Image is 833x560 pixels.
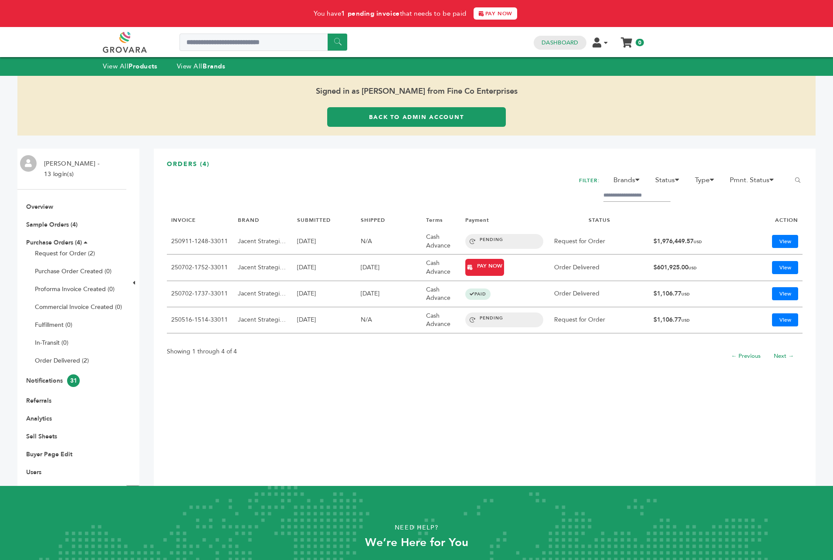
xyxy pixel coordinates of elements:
li: Brands [609,175,649,190]
a: Buyer Page Edit [26,450,72,458]
td: $1,106.77 [649,281,745,307]
a: Order Delivered (2) [35,356,89,365]
img: profile.png [20,155,37,172]
td: Order Delivered [550,281,650,307]
a: Fulfillment (0) [35,321,72,329]
strong: Products [129,62,157,71]
a: Referrals [26,397,51,405]
td: Cash Advance [422,255,461,281]
span: PAID [465,288,491,300]
td: $601,925.00 [649,255,745,281]
a: Commercial Invoice Created (0) [35,303,122,311]
a: PAY NOW [465,259,504,276]
td: Jacent Strategic Manufacturing, LLC [234,255,293,281]
a: 250702-1752-33011 [171,263,228,272]
td: Order Delivered [550,255,650,281]
strong: Brands [203,62,225,71]
td: Jacent Strategic Manufacturing, LLC [234,307,293,333]
th: ACTION [745,212,803,228]
a: Analytics [26,414,52,423]
input: Search a product or brand... [179,34,347,51]
a: PAY NOW [474,7,517,20]
td: $1,976,449.57 [649,228,745,255]
span: USD [694,239,702,244]
a: View AllBrands [177,62,226,71]
a: 250911-1248-33011 [171,237,228,245]
a: Purchase Order Created (0) [35,267,112,275]
td: Cash Advance [422,228,461,255]
a: Next → [774,352,794,360]
th: STATUS [550,212,650,228]
a: Payment [465,217,489,224]
a: View [772,313,798,326]
span: Signed in as [PERSON_NAME] from Fine Co Enterprises [17,76,816,107]
td: Jacent Strategic Manufacturing, LLC [234,281,293,307]
li: Status [651,175,689,190]
a: Back to Admin Account [327,107,506,127]
a: ← Previous [731,352,761,360]
p: Showing 1 through 4 of 4 [167,346,237,357]
td: [DATE] [293,281,356,307]
a: 250516-1514-33011 [171,316,228,324]
a: 250702-1737-33011 [171,289,228,298]
a: Sell Sheets [26,432,57,441]
span: USD [681,292,690,297]
strong: 1 pending invoice [341,9,400,18]
span: USD [681,318,690,323]
td: [DATE] [293,307,356,333]
td: N/A [356,307,422,333]
a: SUBMITTED [297,217,331,224]
li: [PERSON_NAME] - 13 login(s) [40,159,102,180]
a: Users [26,468,41,476]
h2: FILTER: [579,175,600,187]
a: View [772,287,798,300]
a: My Cart [622,35,632,44]
a: Proforma Invoice Created (0) [35,285,115,293]
a: Purchase Orders (4) [26,238,82,247]
a: In-Transit (0) [35,339,68,347]
a: SHIPPED [361,217,385,224]
a: INVOICE [171,217,196,224]
a: Request for Order (2) [35,249,95,258]
span: 31 [67,374,80,387]
a: Terms [426,217,443,224]
td: [DATE] [293,255,356,281]
td: [DATE] [293,228,356,255]
li: Type [691,175,724,190]
td: N/A [356,228,422,255]
strong: We’re Here for You [365,535,468,550]
td: Cash Advance [422,281,461,307]
a: Notifications31 [26,377,80,385]
a: View [772,261,798,274]
span: PENDING [465,312,543,327]
h3: ORDERS (4) [167,160,803,175]
a: Overview [26,203,53,211]
a: Dashboard [542,39,578,47]
a: BRAND [238,217,259,224]
span: USD [688,265,697,271]
td: $1,106.77 [649,307,745,333]
span: You have that needs to be paid [314,9,467,18]
td: Request for Order [550,228,650,255]
span: 0 [636,39,644,46]
a: View [772,235,798,248]
td: Request for Order [550,307,650,333]
a: Sample Orders (4) [26,221,78,229]
input: Filter by keywords [603,190,670,202]
p: Need Help? [42,521,792,534]
td: Cash Advance [422,307,461,333]
td: Jacent Strategic Manufacturing, LLC [234,228,293,255]
span: PENDING [465,234,543,249]
td: [DATE] [356,281,422,307]
td: [DATE] [356,255,422,281]
a: View AllProducts [103,62,158,71]
li: Pmnt. Status [725,175,783,190]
